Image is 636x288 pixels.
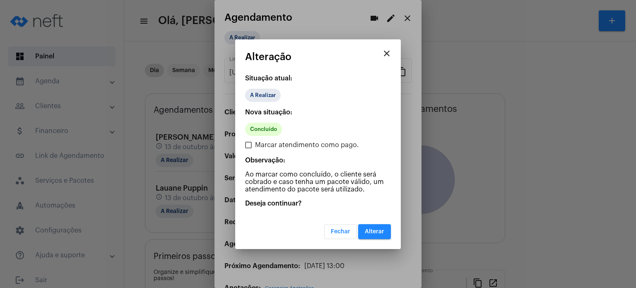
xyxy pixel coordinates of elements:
span: Marcar atendimento como pago. [255,140,359,150]
p: Observação: [245,157,391,164]
span: Alteração [245,51,291,62]
mat-icon: close [382,48,392,58]
button: Fechar [324,224,357,239]
mat-chip: A Realizar [245,89,281,102]
p: Deseja continuar? [245,200,391,207]
p: Ao marcar como concluído, o cliente será cobrado e caso tenha um pacote válido, um atendimento do... [245,171,391,193]
mat-chip: Concluído [245,123,282,136]
span: Alterar [365,229,384,235]
span: Fechar [331,229,350,235]
p: Situação atual: [245,75,391,82]
button: Alterar [358,224,391,239]
p: Nova situação: [245,109,391,116]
